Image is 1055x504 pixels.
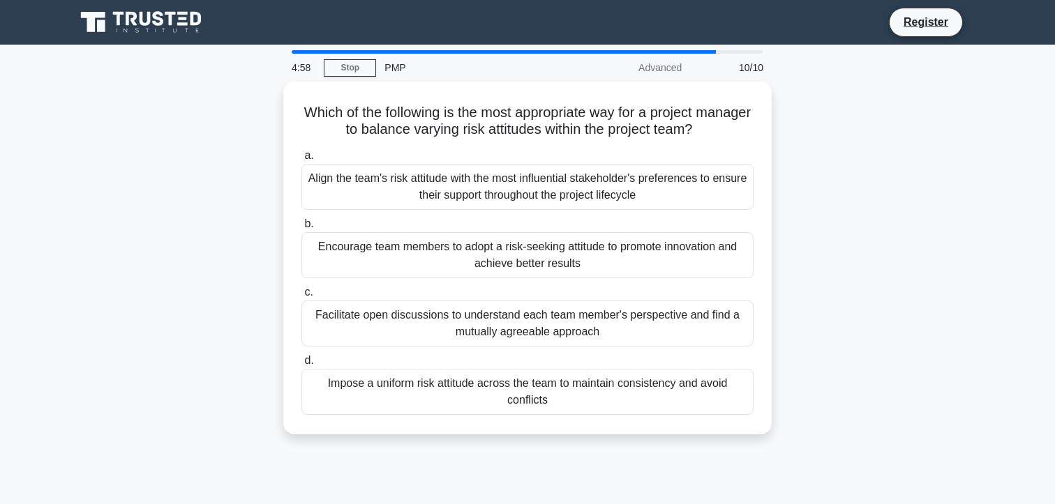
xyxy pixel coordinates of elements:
[301,300,754,346] div: Facilitate open discussions to understand each team member's perspective and find a mutually agre...
[283,54,324,82] div: 4:58
[376,54,568,82] div: PMP
[304,286,313,298] span: c.
[324,59,376,77] a: Stop
[568,54,690,82] div: Advanced
[304,354,313,366] span: d.
[301,164,754,210] div: Align the team's risk attitude with the most influential stakeholder's preferences to ensure thei...
[304,217,313,229] span: b.
[690,54,772,82] div: 10/10
[300,104,755,139] h5: Which of the following is the most appropriate way for a project manager to balance varying risk ...
[895,13,957,31] a: Register
[304,149,313,161] span: a.
[301,369,754,415] div: Impose a uniform risk attitude across the team to maintain consistency and avoid conflicts
[301,232,754,278] div: Encourage team members to adopt a risk-seeking attitude to promote innovation and achieve better ...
